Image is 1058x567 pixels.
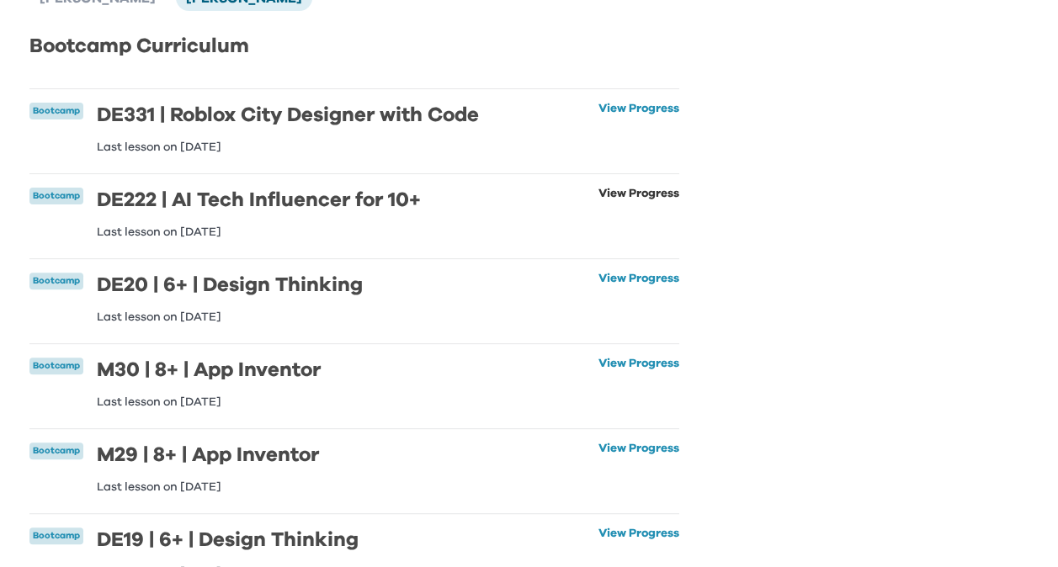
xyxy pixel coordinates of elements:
p: Bootcamp [33,359,80,374]
p: Bootcamp [33,189,80,204]
h2: Bootcamp Curriculum [29,31,679,61]
h6: DE20 | 6+ | Design Thinking [97,273,363,298]
p: Bootcamp [33,529,80,543]
a: View Progress [598,358,679,408]
h6: DE222 | AI Tech Influencer for 10+ [97,188,421,213]
p: Bootcamp [33,104,80,119]
h6: DE19 | 6+ | Design Thinking [97,527,359,553]
a: View Progress [598,442,679,493]
h6: M30 | 8+ | App Inventor [97,358,321,383]
h6: M29 | 8+ | App Inventor [97,442,319,468]
p: Last lesson on [DATE] [97,226,421,238]
p: Bootcamp [33,274,80,289]
p: Last lesson on [DATE] [97,141,479,153]
p: Bootcamp [33,444,80,458]
p: Last lesson on [DATE] [97,311,363,323]
p: Last lesson on [DATE] [97,481,319,493]
a: View Progress [598,273,679,323]
a: View Progress [598,188,679,238]
p: Last lesson on [DATE] [97,396,321,408]
a: View Progress [598,103,679,153]
h6: DE331 | Roblox City Designer with Code [97,103,479,128]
